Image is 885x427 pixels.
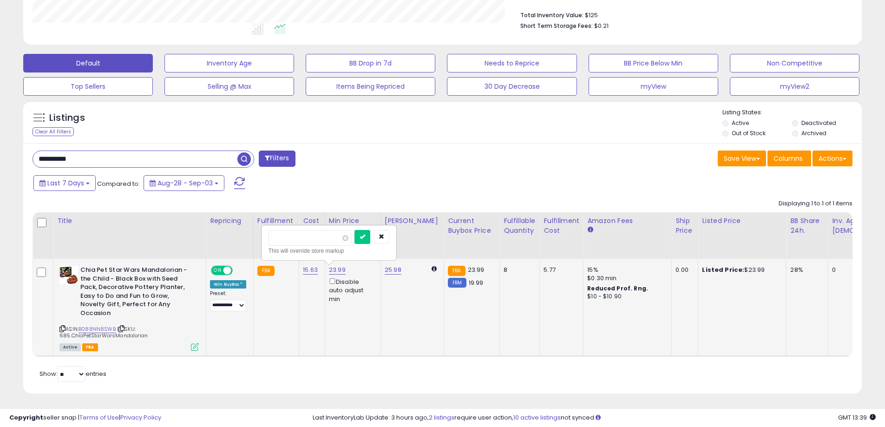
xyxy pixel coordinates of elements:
b: Total Inventory Value: [520,11,583,19]
button: BB Drop in 7d [306,54,435,72]
button: Default [23,54,153,72]
p: Listing States: [722,108,862,117]
a: Privacy Policy [120,413,161,422]
span: OFF [231,267,246,275]
span: Compared to: [97,179,140,188]
button: Needs to Reprice [447,54,577,72]
button: Filters [259,151,295,167]
div: Listed Price [702,216,782,226]
small: FBM [448,278,466,288]
button: Aug-28 - Sep-03 [144,175,224,191]
div: 15% [587,266,664,274]
a: B088NN8SWB [79,325,116,333]
div: $23.99 [702,266,779,274]
button: Actions [813,151,852,166]
div: Repricing [210,216,249,226]
button: myView2 [730,77,859,96]
button: 30 Day Decrease [447,77,577,96]
div: Clear All Filters [33,127,74,136]
label: Active [732,119,749,127]
div: Fulfillable Quantity [504,216,536,236]
label: Out of Stock [732,129,766,137]
button: Save View [718,151,766,166]
span: Last 7 Days [47,178,84,188]
button: Items Being Repriced [306,77,435,96]
div: Last InventoryLab Update: 3 hours ago, require user action, not synced. [313,414,876,422]
div: Cost [303,216,321,226]
a: 10 active listings [513,413,561,422]
span: FBA [82,343,98,351]
span: Show: entries [39,369,106,378]
button: Last 7 Days [33,175,96,191]
div: Min Price [329,216,377,226]
span: 23.99 [468,265,485,274]
div: Win BuyBox * [210,280,246,289]
div: 8 [504,266,532,274]
button: BB Price Below Min [589,54,718,72]
b: Reduced Prof. Rng. [587,284,648,292]
small: FBA [257,266,275,276]
label: Deactivated [801,119,836,127]
button: Inventory Age [164,54,294,72]
h5: Listings [49,112,85,125]
div: 5.77 [544,266,576,274]
span: | SKU: 685.ChiaPetStarWarsMandalorian [59,325,148,339]
div: ASIN: [59,266,199,350]
a: 25.98 [385,265,401,275]
a: Terms of Use [79,413,119,422]
div: $10 - $10.90 [587,293,664,301]
span: Columns [774,154,803,163]
div: Disable auto adjust min [329,276,374,303]
div: Fulfillment Cost [544,216,579,236]
img: 51QNlQGxLIL._SL40_.jpg [59,266,78,284]
strong: Copyright [9,413,43,422]
li: $125 [520,9,846,20]
div: Title [57,216,202,226]
div: 28% [790,266,821,274]
button: Top Sellers [23,77,153,96]
span: 19.99 [469,278,484,287]
div: Displaying 1 to 1 of 1 items [779,199,852,208]
div: BB Share 24h. [790,216,824,236]
span: Aug-28 - Sep-03 [157,178,213,188]
div: [PERSON_NAME] [385,216,440,226]
span: $0.21 [594,21,609,30]
div: $0.30 min [587,274,664,282]
div: 0.00 [675,266,691,274]
span: ON [212,267,223,275]
small: Amazon Fees. [587,226,593,234]
div: Fulfillment [257,216,295,226]
button: myView [589,77,718,96]
span: All listings currently available for purchase on Amazon [59,343,81,351]
b: Chia Pet Star Wars Mandalorian - the Child - Black Box with Seed Pack, Decorative Pottery Planter... [80,266,193,320]
div: This will override store markup [269,246,389,256]
a: 15.63 [303,265,318,275]
div: seller snap | | [9,414,161,422]
div: Current Buybox Price [448,216,496,236]
small: FBA [448,266,465,276]
div: Ship Price [675,216,694,236]
label: Archived [801,129,826,137]
b: Listed Price: [702,265,744,274]
b: Short Term Storage Fees: [520,22,593,30]
div: Preset: [210,290,246,311]
a: 2 listings [429,413,454,422]
div: Amazon Fees [587,216,668,226]
button: Selling @ Max [164,77,294,96]
button: Columns [767,151,811,166]
button: Non Competitive [730,54,859,72]
a: 23.99 [329,265,346,275]
span: 2025-09-11 13:39 GMT [838,413,876,422]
